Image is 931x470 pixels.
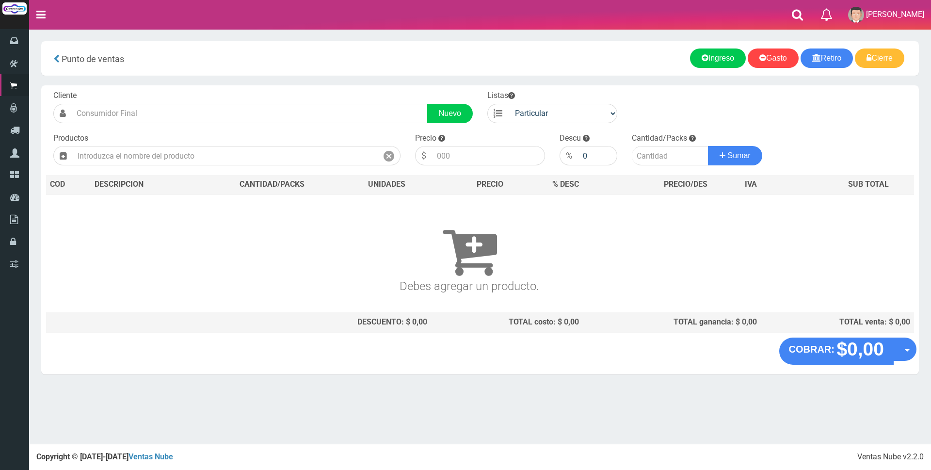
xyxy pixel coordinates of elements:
h3: Debes agregar un producto. [50,209,889,292]
label: Cantidad/Packs [632,133,687,144]
input: 000 [432,146,545,165]
span: PRECIO/DES [664,179,707,189]
span: CRIPCION [109,179,144,189]
span: SUB TOTAL [848,179,889,190]
input: Consumidor Final [72,104,428,123]
strong: $0,00 [836,339,884,359]
strong: Copyright © [DATE]-[DATE] [36,452,173,461]
a: Ventas Nube [128,452,173,461]
input: Introduzca el nombre del producto [73,146,378,165]
label: Listas [487,90,515,101]
span: % DESC [552,179,579,189]
label: Precio [415,133,436,144]
span: Sumar [728,151,751,160]
div: Ventas Nube v2.2.0 [857,452,924,463]
span: IVA [745,179,757,189]
img: User Image [848,7,864,23]
div: % [560,146,578,165]
span: [PERSON_NAME] [866,10,924,19]
a: Ingreso [690,49,746,68]
span: PRECIO [477,179,503,190]
label: Productos [53,133,88,144]
a: Cierre [855,49,904,68]
button: Sumar [708,146,762,165]
div: TOTAL venta: $ 0,00 [765,317,910,328]
span: Punto de ventas [62,54,124,64]
label: Cliente [53,90,77,101]
strong: COBRAR: [789,344,835,355]
button: COBRAR: $0,00 [779,338,894,365]
input: Cantidad [632,146,708,165]
a: Retiro [801,49,853,68]
div: TOTAL ganancia: $ 0,00 [587,317,757,328]
th: COD [46,175,91,194]
th: CANTIDAD/PACKS [201,175,343,194]
th: UNIDADES [343,175,431,194]
a: Nuevo [427,104,473,123]
div: TOTAL costo: $ 0,00 [435,317,579,328]
a: Gasto [748,49,799,68]
img: Logo grande [2,2,27,15]
label: Descu [560,133,581,144]
th: DES [91,175,201,194]
input: 000 [578,146,617,165]
div: DESCUENTO: $ 0,00 [205,317,427,328]
div: $ [415,146,432,165]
